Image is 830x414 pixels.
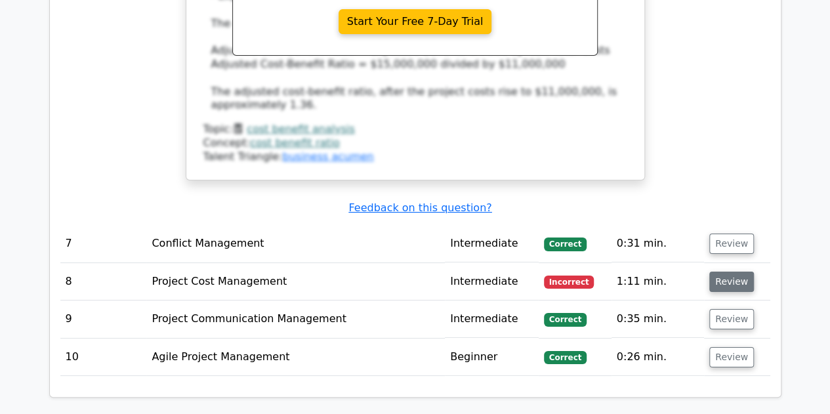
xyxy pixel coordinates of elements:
[250,136,340,149] a: cost benefit ratio
[203,123,627,136] div: Topic:
[445,339,539,376] td: Beginner
[709,234,754,254] button: Review
[544,351,587,364] span: Correct
[544,276,594,289] span: Incorrect
[339,9,492,34] a: Start Your Free 7-Day Trial
[709,347,754,367] button: Review
[612,300,705,338] td: 0:35 min.
[203,123,627,163] div: Talent Triangle:
[544,238,587,251] span: Correct
[146,225,445,262] td: Conflict Management
[282,150,373,163] a: business acumen
[445,263,539,300] td: Intermediate
[60,263,147,300] td: 8
[612,225,705,262] td: 0:31 min.
[203,136,627,150] div: Concept:
[612,263,705,300] td: 1:11 min.
[247,123,354,135] a: cost benefit analysis
[709,272,754,292] button: Review
[445,225,539,262] td: Intermediate
[146,339,445,376] td: Agile Project Management
[544,313,587,326] span: Correct
[60,300,147,338] td: 9
[60,339,147,376] td: 10
[445,300,539,338] td: Intermediate
[60,225,147,262] td: 7
[146,263,445,300] td: Project Cost Management
[146,300,445,338] td: Project Communication Management
[709,309,754,329] button: Review
[348,201,491,214] a: Feedback on this question?
[612,339,705,376] td: 0:26 min.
